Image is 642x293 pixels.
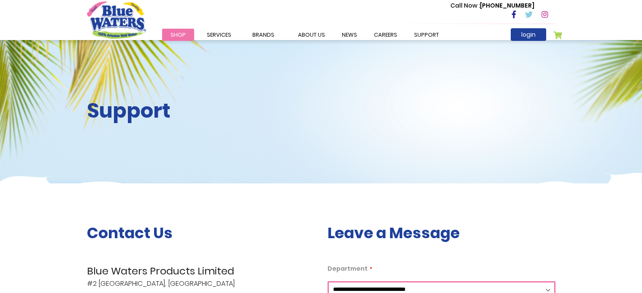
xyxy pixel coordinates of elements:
span: Services [207,31,231,39]
p: #2 [GEOGRAPHIC_DATA], [GEOGRAPHIC_DATA] [87,263,315,289]
h3: Contact Us [87,224,315,242]
span: Call Now : [450,1,480,10]
a: about us [290,29,333,41]
span: Department [328,264,368,273]
h3: Leave a Message [328,224,555,242]
a: support [406,29,447,41]
span: Shop [171,31,186,39]
span: Brands [252,31,274,39]
a: store logo [87,1,146,38]
a: login [511,28,546,41]
a: careers [366,29,406,41]
span: Blue Waters Products Limited [87,263,315,279]
p: [PHONE_NUMBER] [450,1,534,10]
a: News [333,29,366,41]
h2: Support [87,99,315,123]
